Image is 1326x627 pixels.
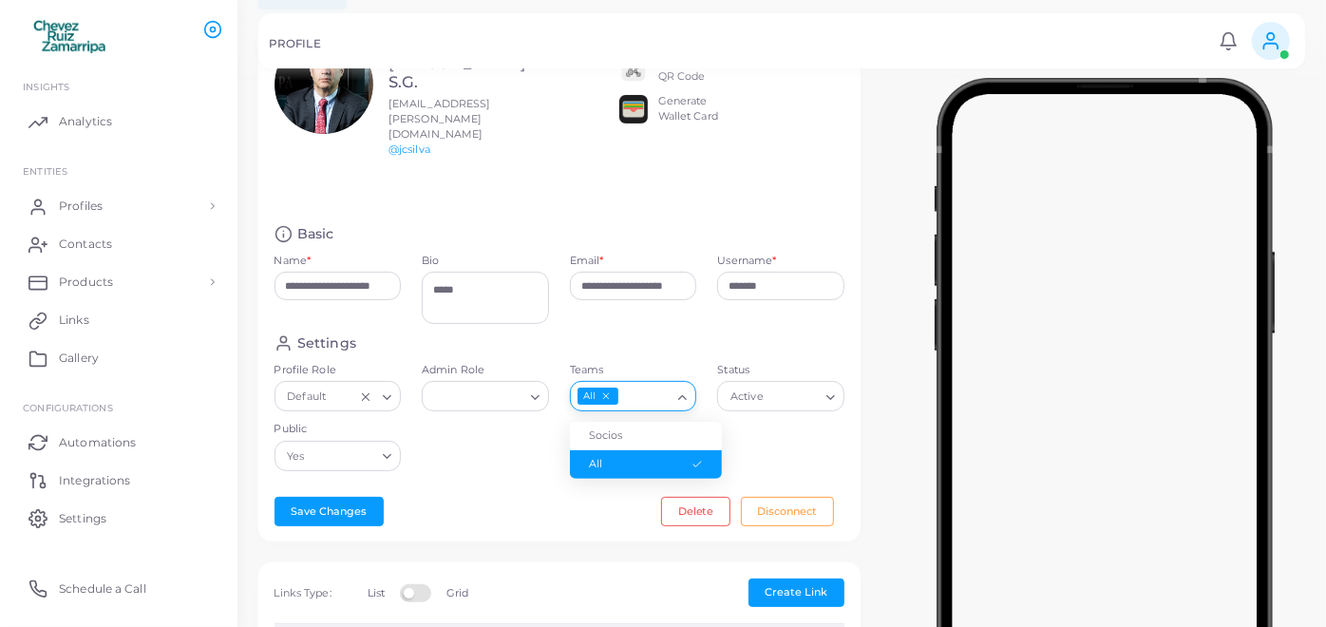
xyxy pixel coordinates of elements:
input: Search for option [309,446,375,466]
img: logo [17,18,123,53]
label: Email [570,254,604,269]
input: Search for option [620,387,671,408]
label: Status [717,363,844,378]
label: Username [717,254,776,269]
label: Admin Role [422,363,549,378]
span: All [578,388,618,406]
span: [EMAIL_ADDRESS][PERSON_NAME][DOMAIN_NAME] [388,97,491,141]
span: Automations [59,434,136,451]
span: INSIGHTS [23,81,69,92]
button: Save Changes [275,497,384,525]
input: Search for option [331,387,354,408]
h5: PROFILE [269,37,321,50]
label: Name [275,254,312,269]
button: Clear Selected [359,389,372,405]
a: Analytics [14,103,223,141]
span: Profiles [59,198,103,215]
label: List [368,586,385,601]
a: Products [14,263,223,301]
button: Deselect All [599,389,613,403]
a: Contacts [14,225,223,263]
span: Settings [59,510,106,527]
a: @jcsilva [388,142,430,156]
span: Contacts [59,236,112,253]
h4: Basic [297,225,334,243]
span: Configurations [23,402,113,413]
span: Schedule a Call [59,580,146,598]
div: Search for option [422,381,549,411]
span: Integrations [59,472,130,489]
label: Grid [446,586,468,601]
li: Socios [570,422,722,450]
span: Links [59,312,89,329]
div: Search for option [275,381,402,411]
a: Gallery [14,339,223,377]
span: Links Type: [275,586,331,599]
a: Schedule a Call [14,569,223,607]
span: Analytics [59,113,112,130]
button: Disconnect [741,497,834,525]
a: Automations [14,423,223,461]
li: All [570,450,722,479]
a: Integrations [14,461,223,499]
label: Public [275,422,402,437]
div: Generate Wallet Card [658,94,718,124]
div: Search for option [570,381,697,411]
span: Yes [285,446,308,466]
img: apple-wallet.png [619,95,648,123]
div: Search for option [717,381,844,411]
input: Search for option [768,387,819,408]
span: Gallery [59,350,99,367]
a: Links [14,301,223,339]
input: Search for option [430,387,523,408]
span: ENTITIES [23,165,67,177]
a: Profiles [14,187,223,225]
a: Settings [14,499,223,537]
span: Active [728,388,766,408]
span: Products [59,274,113,291]
label: Bio [422,254,549,269]
div: Search for option [275,441,402,471]
label: Profile Role [275,363,402,378]
button: Create Link [748,579,844,607]
h4: Settings [297,334,356,352]
span: Default [285,388,329,408]
span: Create Link [766,585,828,598]
label: Teams [570,363,697,378]
button: Delete [661,497,730,525]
